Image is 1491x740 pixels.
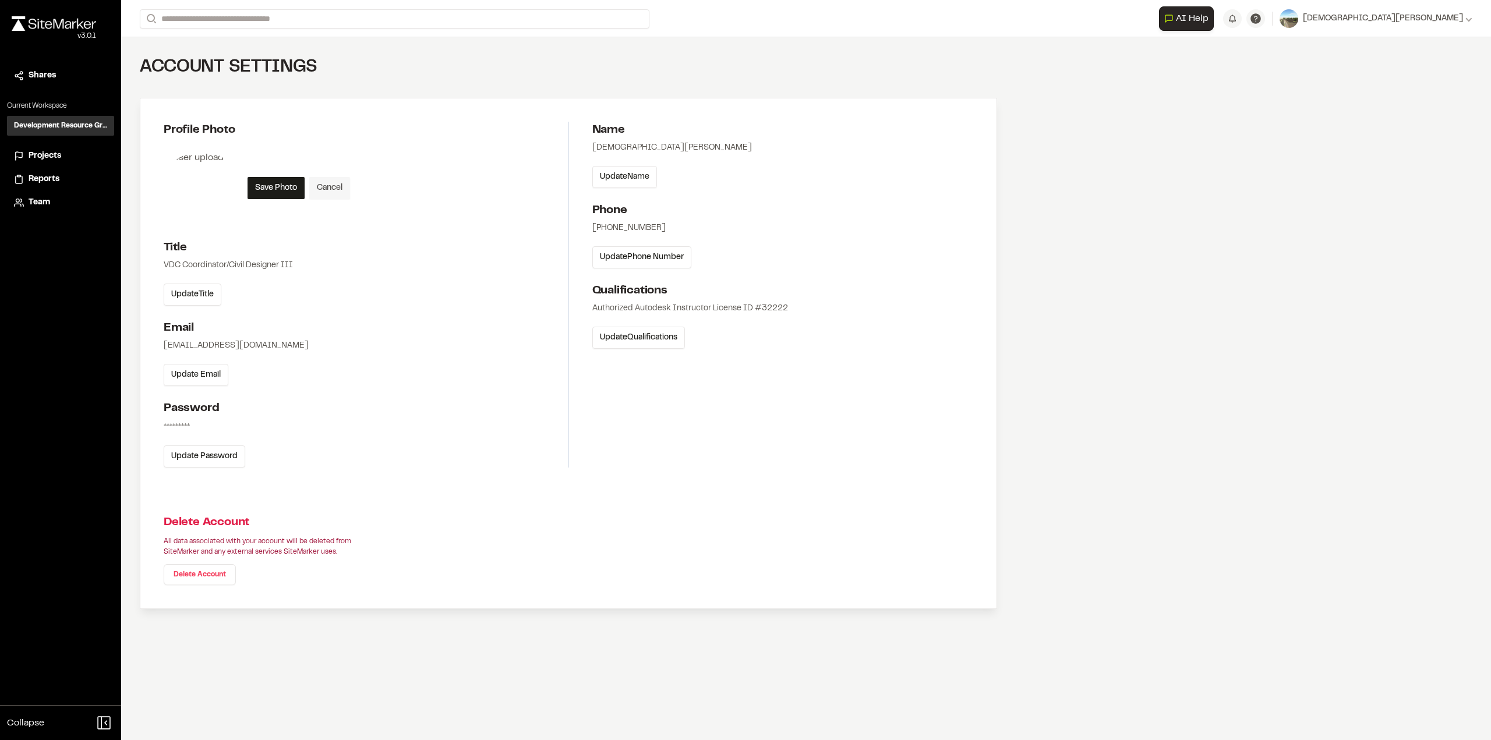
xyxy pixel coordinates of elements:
span: Collapse [7,716,44,730]
h3: Development Resource Group [14,121,107,131]
h1: Delete Account [164,514,974,532]
button: [DEMOGRAPHIC_DATA][PERSON_NAME] [1280,9,1472,28]
div: VDC Coordinator/Civil Designer III [164,259,568,272]
div: Open AI Assistant [1159,6,1218,31]
button: UpdateTitle [164,284,221,306]
p: Current Workspace [7,101,114,111]
button: Cancel [309,177,350,199]
h2: Qualifications [592,282,974,300]
div: [EMAIL_ADDRESS][DOMAIN_NAME] [164,339,568,352]
h2: Email [164,320,568,337]
span: Projects [29,150,61,162]
h2: Phone [592,202,974,219]
h2: Title [164,239,568,257]
a: Projects [14,150,107,162]
button: Update Password [164,445,245,468]
div: [DEMOGRAPHIC_DATA][PERSON_NAME] [592,141,974,154]
h1: Account Settings [140,56,997,79]
button: Search [140,9,161,29]
img: User upload [164,151,238,225]
a: Team [14,196,107,209]
button: Open AI Assistant [1159,6,1214,31]
button: UpdateName [592,166,657,188]
img: User [1280,9,1298,28]
a: Delete Account [164,564,236,585]
img: rebrand.png [12,16,96,31]
div: Click or Drag and Drop to change photo [164,151,238,225]
a: Shares [14,69,107,82]
button: UpdateQualifications [592,327,685,349]
button: UpdatePhone Number [592,246,691,268]
h2: Password [164,400,568,417]
span: AI Help [1176,12,1209,26]
span: Reports [29,173,59,186]
span: Team [29,196,50,209]
h2: Profile Photo [164,122,568,139]
button: Update Email [164,364,228,386]
span: Shares [29,69,56,82]
button: Save Photo [248,177,305,199]
div: Authorized Autodesk Instructor License ID #32222 [592,302,974,315]
span: [DEMOGRAPHIC_DATA][PERSON_NAME] [1303,12,1463,25]
a: Reports [14,173,107,186]
div: [PHONE_NUMBER] [592,222,974,235]
p: All data associated with your account will be deleted from SiteMarker and any external services S... [164,536,974,557]
div: Oh geez...please don't... [12,31,96,41]
h2: Name [592,122,974,139]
